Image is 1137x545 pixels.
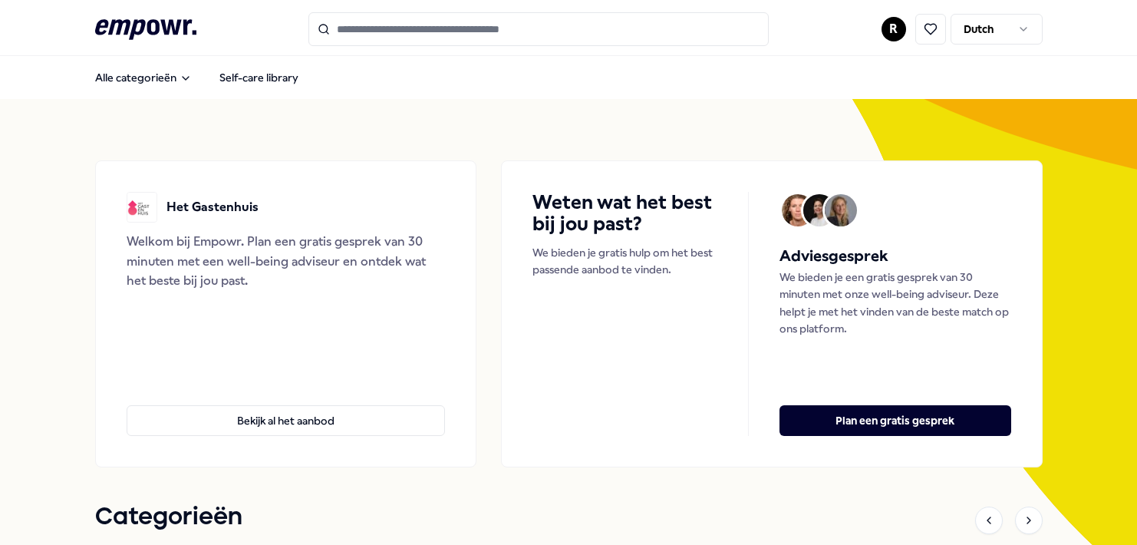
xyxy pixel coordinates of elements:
a: Self-care library [207,62,311,93]
button: Plan een gratis gesprek [779,405,1010,436]
p: Het Gastenhuis [166,197,259,217]
div: Welkom bij Empowr. Plan een gratis gesprek van 30 minuten met een well-being adviseur en ontdek w... [127,232,446,291]
a: Bekijk al het aanbod [127,381,446,436]
p: We bieden je een gratis gesprek van 30 minuten met onze well-being adviseur. Deze helpt je met he... [779,269,1010,338]
img: Avatar [825,194,857,226]
input: Search for products, categories or subcategories [308,12,769,46]
button: R [882,17,906,41]
p: We bieden je gratis hulp om het best passende aanbod te vinden. [532,244,717,279]
h5: Adviesgesprek [779,244,1010,269]
nav: Main [83,62,311,93]
button: Bekijk al het aanbod [127,405,446,436]
h1: Categorieën [95,498,242,537]
h4: Weten wat het best bij jou past? [532,192,717,235]
img: Avatar [803,194,835,226]
img: Avatar [782,194,814,226]
button: Alle categorieën [83,62,204,93]
img: Het Gastenhuis [127,192,157,223]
